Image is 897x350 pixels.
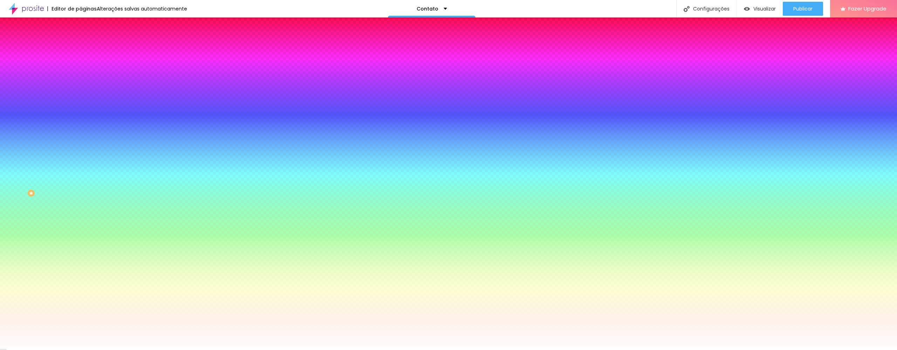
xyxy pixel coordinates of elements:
div: Editor de páginas [47,6,97,11]
span: Visualizar [753,6,776,12]
span: Fazer Upgrade [848,6,886,12]
button: Publicar [783,2,823,16]
button: Visualizar [737,2,783,16]
img: view-1.svg [744,6,750,12]
img: Icone [684,6,690,12]
span: Publicar [793,6,813,12]
p: Contato [417,6,438,11]
div: Alterações salvas automaticamente [97,6,187,11]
